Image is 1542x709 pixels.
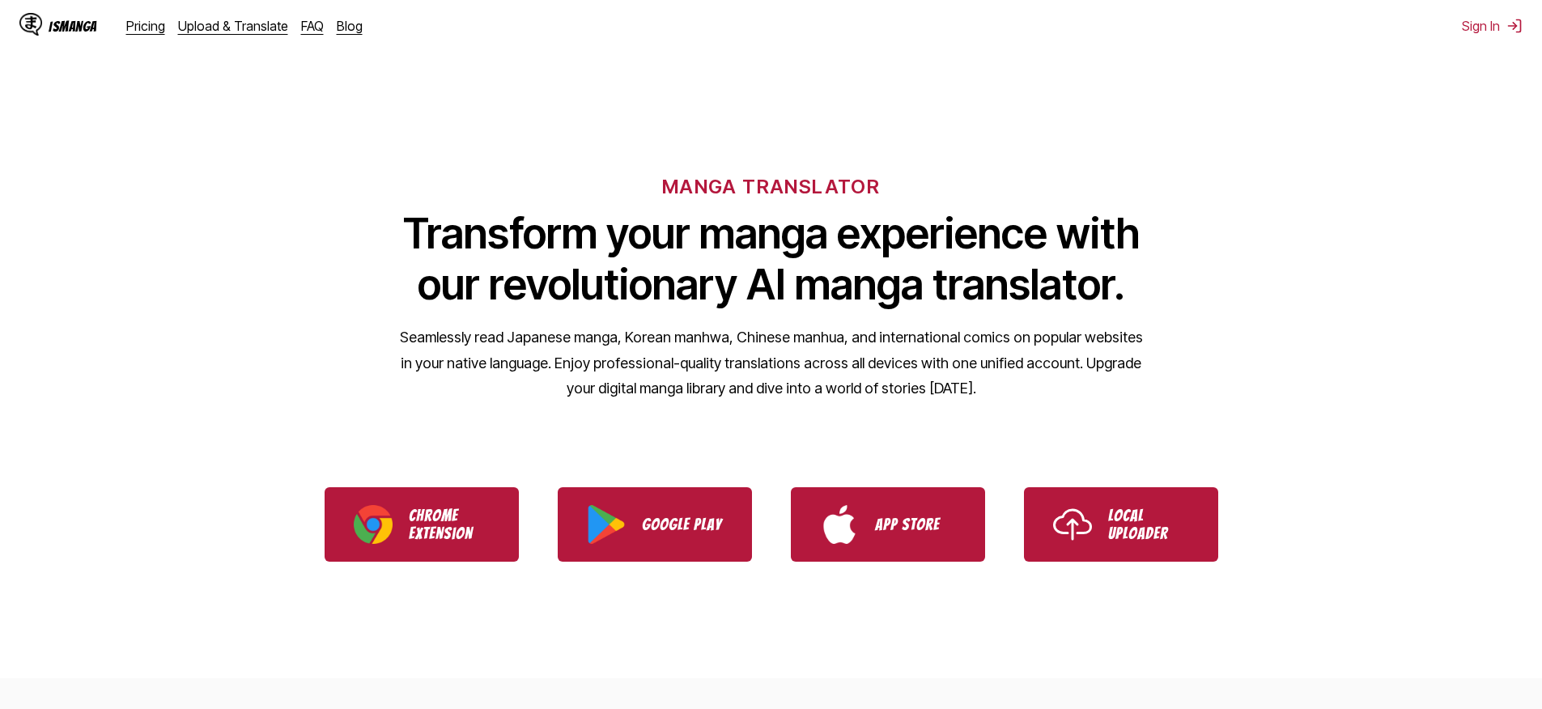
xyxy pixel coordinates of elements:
[337,18,363,34] a: Blog
[791,487,985,562] a: Download IsManga from App Store
[1506,18,1523,34] img: Sign out
[354,505,393,544] img: Chrome logo
[19,13,42,36] img: IsManga Logo
[558,487,752,562] a: Download IsManga from Google Play
[1053,505,1092,544] img: Upload icon
[875,516,956,533] p: App Store
[49,19,97,34] div: IsManga
[642,516,723,533] p: Google Play
[399,208,1144,310] h1: Transform your manga experience with our revolutionary AI manga translator.
[399,325,1144,401] p: Seamlessly read Japanese manga, Korean manhwa, Chinese manhua, and international comics on popula...
[1462,18,1523,34] button: Sign In
[587,505,626,544] img: Google Play logo
[126,18,165,34] a: Pricing
[301,18,324,34] a: FAQ
[325,487,519,562] a: Download IsManga Chrome Extension
[19,13,126,39] a: IsManga LogoIsManga
[178,18,288,34] a: Upload & Translate
[409,507,490,542] p: Chrome Extension
[820,505,859,544] img: App Store logo
[1108,507,1189,542] p: Local Uploader
[662,175,880,198] h6: MANGA TRANSLATOR
[1024,487,1218,562] a: Use IsManga Local Uploader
